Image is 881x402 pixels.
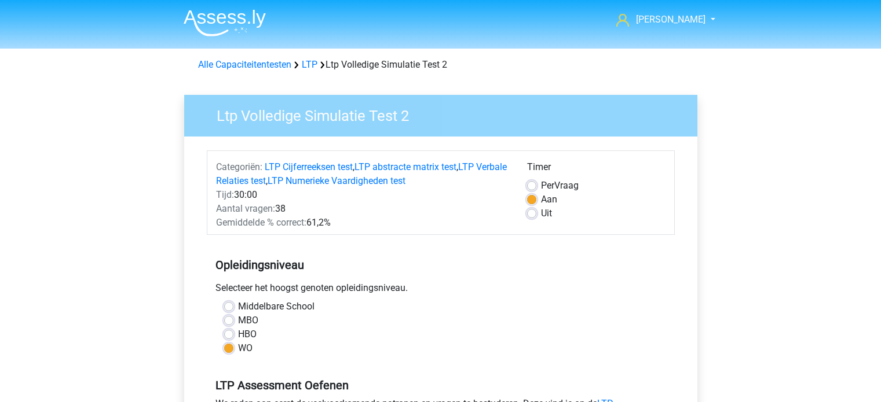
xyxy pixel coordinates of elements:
[302,59,317,70] a: LTP
[238,327,257,341] label: HBO
[612,13,707,27] a: [PERSON_NAME]
[207,281,675,300] div: Selecteer het hoogst genoten opleidingsniveau.
[216,203,275,214] span: Aantal vragen:
[216,217,306,228] span: Gemiddelde % correct:
[207,202,518,216] div: 38
[207,188,518,202] div: 30:00
[238,300,315,314] label: Middelbare School
[527,160,666,179] div: Timer
[216,161,262,172] span: Categoriën:
[238,341,253,355] label: WO
[265,161,353,172] a: LTP Cijferreeksen test
[268,175,405,186] a: LTP Numerieke Vaardigheden test
[203,102,689,125] h3: Ltp Volledige Simulatie Test 2
[354,161,456,172] a: LTP abstracte matrix test
[541,193,557,206] label: Aan
[636,14,705,25] span: [PERSON_NAME]
[541,179,579,193] label: Vraag
[238,314,258,327] label: MBO
[207,160,518,188] div: , , ,
[184,9,266,36] img: Assessly
[216,189,234,200] span: Tijd:
[541,180,554,191] span: Per
[198,59,291,70] a: Alle Capaciteitentesten
[193,58,688,72] div: Ltp Volledige Simulatie Test 2
[215,378,666,392] h5: LTP Assessment Oefenen
[541,206,552,220] label: Uit
[215,253,666,276] h5: Opleidingsniveau
[207,216,518,230] div: 61,2%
